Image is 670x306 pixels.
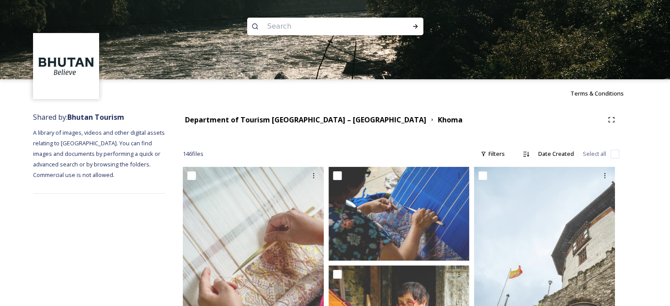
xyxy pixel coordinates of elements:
input: Search [263,17,384,36]
strong: Khoma [438,115,463,125]
img: BT_Logo_BB_Lockup_CMYK_High%2520Res.jpg [34,34,98,98]
strong: Department of Tourism [GEOGRAPHIC_DATA] – [GEOGRAPHIC_DATA] [185,115,426,125]
a: Terms & Conditions [570,88,637,99]
strong: Bhutan Tourism [67,112,124,122]
div: Date Created [534,145,578,162]
span: Shared by: [33,112,124,122]
div: Filters [476,145,509,162]
span: A library of images, videos and other digital assets relating to [GEOGRAPHIC_DATA]. You can find ... [33,129,166,179]
span: Select all [583,150,606,158]
span: 146 file s [183,150,204,158]
span: Terms & Conditions [570,89,624,97]
img: Khoma 130723 by Amp Sripimanwat-101.jpg [329,167,470,261]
